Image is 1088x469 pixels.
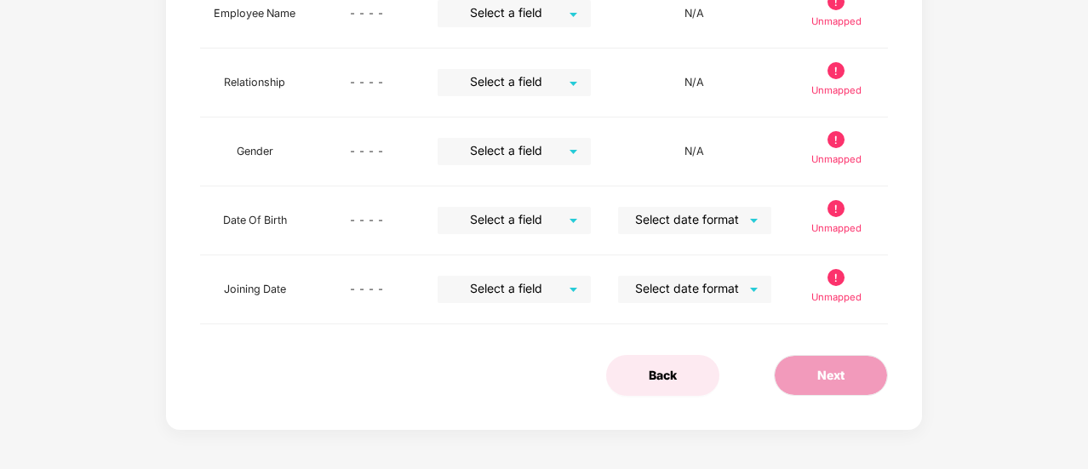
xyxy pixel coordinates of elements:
[811,221,862,237] p: Unmapped
[200,186,309,255] td: Date Of Birth
[827,200,845,217] img: svg+xml;base64,PHN2ZyB4bWxucz0iaHR0cDovL3d3dy53My5vcmcvMjAwMC9zdmciIHdpZHRoPSIxOS45OTkiIGhlaWdodD...
[774,355,888,396] button: Next
[649,366,677,385] span: Back
[310,117,424,186] td: - - - -
[200,49,309,117] td: Relationship
[827,62,845,79] img: svg+xml;base64,PHN2ZyB4bWxucz0iaHR0cDovL3d3dy53My5vcmcvMjAwMC9zdmciIHdpZHRoPSIxOS45OTkiIGhlaWdodD...
[310,255,424,324] td: - - - -
[200,255,309,324] td: Joining Date
[827,269,845,286] img: svg+xml;base64,PHN2ZyB4bWxucz0iaHR0cDovL3d3dy53My5vcmcvMjAwMC9zdmciIHdpZHRoPSIxOS45OTkiIGhlaWdodD...
[811,83,862,99] p: Unmapped
[606,355,719,396] button: Back
[604,117,785,186] td: N/A
[811,152,862,168] p: Unmapped
[200,117,309,186] td: Gender
[310,49,424,117] td: - - - -
[811,14,862,30] p: Unmapped
[811,290,862,306] p: Unmapped
[604,49,785,117] td: N/A
[310,186,424,255] td: - - - -
[827,131,845,148] img: svg+xml;base64,PHN2ZyB4bWxucz0iaHR0cDovL3d3dy53My5vcmcvMjAwMC9zdmciIHdpZHRoPSIxOS45OTkiIGhlaWdodD...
